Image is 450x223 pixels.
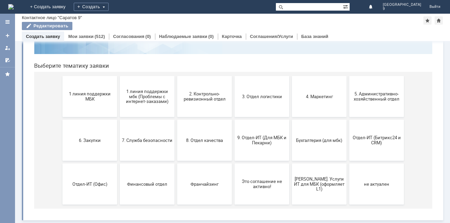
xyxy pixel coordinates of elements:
button: 3. Отдел логистики [206,82,261,123]
a: Наблюдаемые заявки [159,34,207,39]
span: 9. Отдел-ИТ (Для МБК и Пекарни) [208,141,258,152]
span: 8. Отдел качества [151,144,201,149]
a: Создать заявку [2,30,13,41]
span: 4. Маркетинг [265,100,316,105]
button: 1 линия поддержки МБК [34,82,88,123]
div: (0) [145,34,151,39]
span: Финансовый отдел [93,187,144,193]
span: [PERSON_NAME]. Услуги ИТ для МБК (оформляет L1) [265,182,316,198]
label: Воспользуйтесь поиском [136,17,273,24]
a: База знаний [301,34,328,39]
a: Согласования [113,34,144,39]
a: Перейти на домашнюю страницу [8,4,14,10]
button: Отдел-ИТ (Битрикс24 и CRM) [321,126,375,167]
span: 1 линия поддержки МБК [36,97,86,108]
div: (512) [95,34,105,39]
button: Финансовый отдел [91,170,146,211]
a: Мои заявки [68,34,94,39]
span: Отдел-ИТ (Офис) [36,187,86,193]
span: 3. Отдел логистики [208,100,258,105]
header: Выберите тематику заявки [5,68,404,75]
button: 2. Контрольно-ревизионный отдел [149,82,203,123]
div: Создать [74,3,109,11]
button: 5. Административно-хозяйственный отдел [321,82,375,123]
button: Это соглашение не активно! [206,170,261,211]
button: 4. Маркетинг [263,82,318,123]
button: Франчайзинг [149,170,203,211]
span: Бухгалтерия (для мбк) [265,144,316,149]
div: Контактное лицо "Саратов 9" [22,15,82,20]
div: Сделать домашней страницей [435,16,443,25]
button: Бухгалтерия (для мбк) [263,126,318,167]
img: logo [8,4,14,10]
a: Соглашения/Услуги [250,34,293,39]
span: [GEOGRAPHIC_DATA] [383,3,421,7]
input: Например, почта или справка [136,30,273,43]
span: 7. Служба безопасности [93,144,144,149]
button: 9. Отдел-ИТ (Для МБК и Пекарни) [206,126,261,167]
button: Отдел-ИТ (Офис) [34,170,88,211]
a: Мои согласования [2,55,13,66]
div: (0) [208,34,214,39]
span: Франчайзинг [151,187,201,193]
a: Мои заявки [2,42,13,53]
span: не актуален [323,187,373,193]
div: Добавить в избранное [423,16,432,25]
button: 6. Закупки [34,126,88,167]
span: 6. Закупки [36,144,86,149]
span: 2. Контрольно-ревизионный отдел [151,97,201,108]
button: 7. Служба безопасности [91,126,146,167]
span: Это соглашение не активно! [208,185,258,195]
button: [PERSON_NAME]. Услуги ИТ для МБК (оформляет L1) [263,170,318,211]
span: 9 [383,7,421,11]
span: 1 линия поддержки мбк (Проблемы с интернет-заказами) [93,95,144,110]
span: Отдел-ИТ (Битрикс24 и CRM) [323,141,373,152]
a: Создать заявку [26,34,60,39]
span: 5. Административно-хозяйственный отдел [323,97,373,108]
button: не актуален [321,170,375,211]
button: 1 линия поддержки мбк (Проблемы с интернет-заказами) [91,82,146,123]
button: 8. Отдел качества [149,126,203,167]
a: Карточка [222,34,242,39]
span: Расширенный поиск [343,3,350,10]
